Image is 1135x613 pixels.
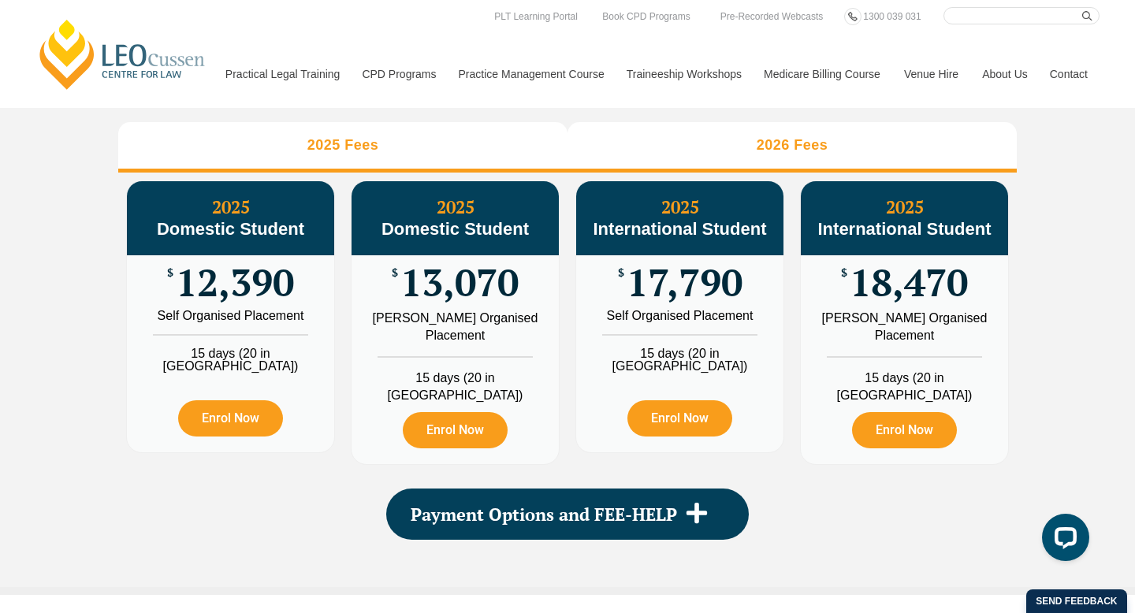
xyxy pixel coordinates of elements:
[176,267,294,298] span: 12,390
[35,17,210,91] a: [PERSON_NAME] Centre for Law
[757,136,828,154] h3: 2026 Fees
[392,267,398,279] span: $
[490,8,582,25] a: PLT Learning Portal
[352,197,559,240] h3: 2025
[615,40,752,108] a: Traineeship Workshops
[576,334,783,373] li: 15 days (20 in [GEOGRAPHIC_DATA])
[178,400,283,437] a: Enrol Now
[588,310,772,322] div: Self Organised Placement
[127,197,334,240] h3: 2025
[850,267,968,298] span: 18,470
[627,400,732,437] a: Enrol Now
[841,267,847,279] span: $
[307,136,379,154] h3: 2025 Fees
[1029,507,1096,574] iframe: LiveChat chat widget
[381,219,529,239] span: Domestic Student
[127,334,334,373] li: 15 days (20 in [GEOGRAPHIC_DATA])
[752,40,892,108] a: Medicare Billing Course
[167,267,173,279] span: $
[716,8,828,25] a: Pre-Recorded Webcasts
[852,412,957,448] a: Enrol Now
[818,219,992,239] span: International Student
[139,310,322,322] div: Self Organised Placement
[813,310,996,344] div: [PERSON_NAME] Organised Placement
[157,219,304,239] span: Domestic Student
[1038,40,1100,108] a: Contact
[363,310,547,344] div: [PERSON_NAME] Organised Placement
[400,267,519,298] span: 13,070
[352,356,559,404] li: 15 days (20 in [GEOGRAPHIC_DATA])
[411,506,677,523] span: Payment Options and FEE-HELP
[618,267,624,279] span: $
[447,40,615,108] a: Practice Management Course
[403,412,508,448] a: Enrol Now
[970,40,1038,108] a: About Us
[350,40,446,108] a: CPD Programs
[801,356,1008,404] li: 15 days (20 in [GEOGRAPHIC_DATA])
[859,8,925,25] a: 1300 039 031
[892,40,970,108] a: Venue Hire
[598,8,694,25] a: Book CPD Programs
[594,219,767,239] span: International Student
[627,267,742,298] span: 17,790
[801,197,1008,240] h3: 2025
[214,40,351,108] a: Practical Legal Training
[863,11,921,22] span: 1300 039 031
[576,197,783,240] h3: 2025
